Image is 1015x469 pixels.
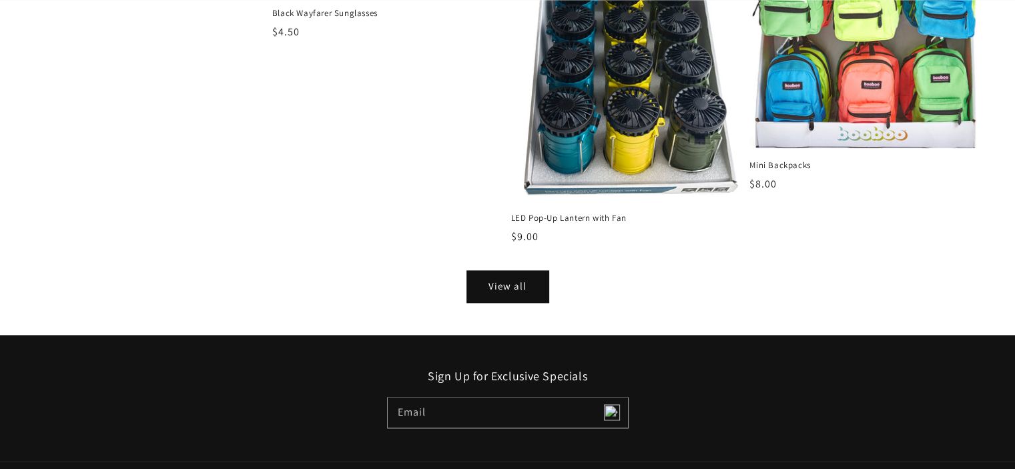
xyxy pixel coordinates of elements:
a: View all products in the Home Page Items collection [468,272,548,302]
span: $4.50 [272,25,300,39]
span: Mini Backpacks [749,159,982,171]
h2: Sign Up for Exclusive Specials [33,368,982,384]
span: $9.00 [511,229,539,244]
img: npw-badge-icon-locked.svg [604,404,620,420]
span: LED Pop-Up Lantern with Fan [511,212,743,224]
button: Subscribe [599,398,628,427]
span: Black Wayfarer Sunglasses [272,7,504,19]
span: $8.00 [749,177,777,191]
